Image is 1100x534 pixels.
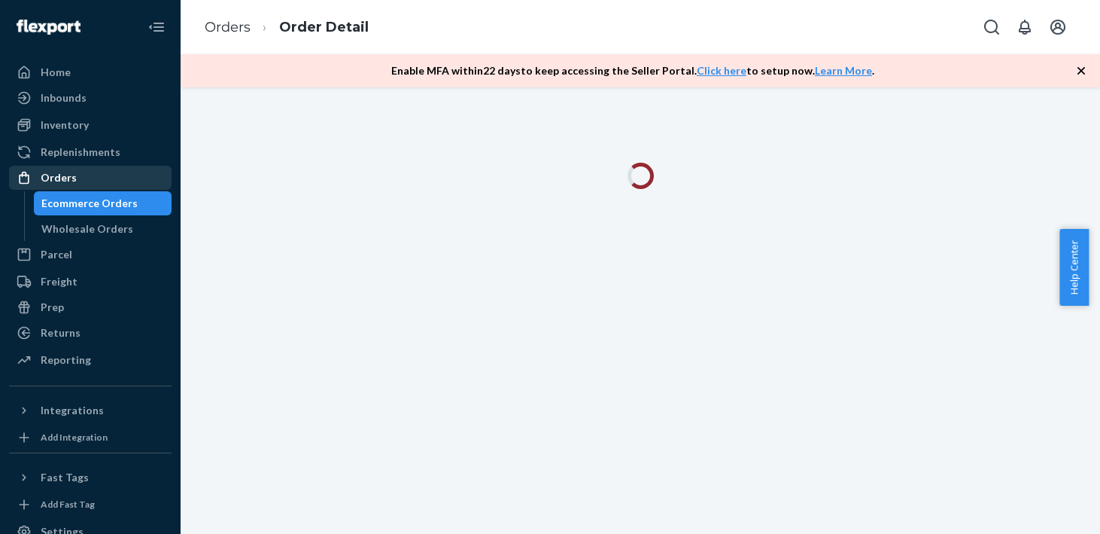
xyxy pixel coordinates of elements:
a: Add Integration [9,429,172,447]
div: Parcel [41,247,72,262]
button: Open Search Box [977,12,1007,42]
div: Inventory [41,117,89,133]
a: Orders [9,166,172,190]
a: Learn More [815,64,872,77]
a: Orders [205,19,251,35]
div: Replenishments [41,145,120,160]
div: Prep [41,300,64,315]
button: Fast Tags [9,465,172,490]
div: Home [41,65,71,80]
button: Help Center [1059,229,1089,306]
a: Inventory [9,113,172,137]
a: Returns [9,321,172,345]
div: Integrations [41,403,104,418]
a: Prep [9,295,172,319]
div: Add Integration [41,431,108,444]
div: Returns [41,325,81,340]
span: Support [30,11,84,24]
a: Ecommerce Orders [34,191,172,215]
a: Inbounds [9,86,172,110]
button: Open notifications [1010,12,1040,42]
a: Click here [697,64,746,77]
ol: breadcrumbs [193,5,381,50]
div: Inbounds [41,90,87,105]
div: Freight [41,274,77,289]
div: Wholesale Orders [41,221,133,236]
p: Enable MFA within 22 days to keep accessing the Seller Portal. to setup now. . [391,63,874,78]
a: Freight [9,270,172,294]
div: Orders [41,170,77,185]
a: Reporting [9,348,172,372]
a: Parcel [9,243,172,267]
button: Integrations [9,398,172,423]
div: Ecommerce Orders [41,196,138,211]
div: Add Fast Tag [41,498,95,511]
div: Fast Tags [41,470,89,485]
a: Replenishments [9,140,172,164]
a: Add Fast Tag [9,496,172,514]
div: Reporting [41,352,91,368]
img: Flexport logo [17,20,81,35]
button: Close Navigation [141,12,172,42]
a: Wholesale Orders [34,217,172,241]
a: Order Detail [279,19,369,35]
button: Open account menu [1043,12,1073,42]
a: Home [9,60,172,84]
